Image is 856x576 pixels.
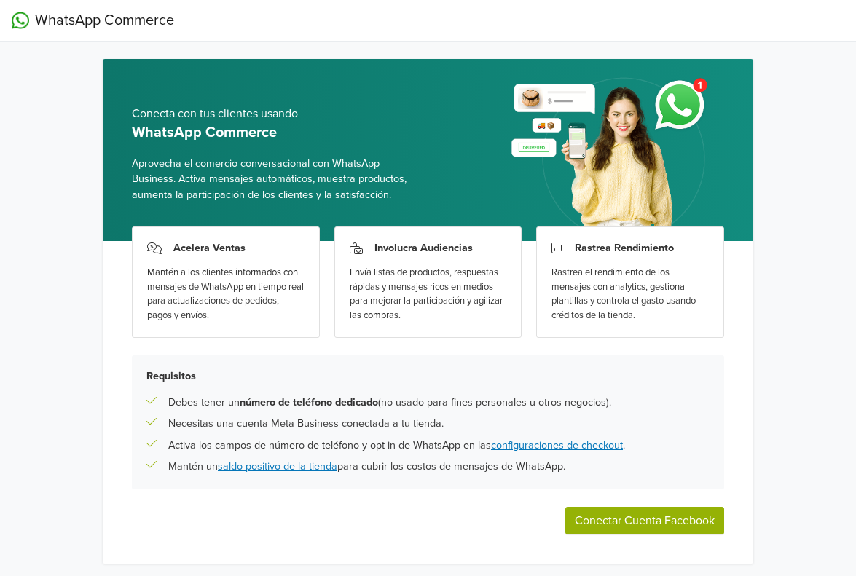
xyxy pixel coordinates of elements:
button: Conectar Cuenta Facebook [565,507,724,534]
p: Debes tener un (no usado para fines personales u otros negocios). [168,395,611,411]
img: WhatsApp [12,12,29,29]
div: Mantén a los clientes informados con mensajes de WhatsApp en tiempo real para actualizaciones de ... [147,266,305,323]
h3: Rastrea Rendimiento [575,242,674,254]
h5: Conecta con tus clientes usando [132,107,417,121]
h5: Requisitos [146,370,710,382]
a: configuraciones de checkout [491,439,623,451]
div: Rastrea el rendimiento de los mensajes con analytics, gestiona plantillas y controla el gasto usa... [551,266,709,323]
h3: Acelera Ventas [173,242,246,254]
div: Envía listas de productos, respuestas rápidas y mensajes ricos en medios para mejorar la particip... [350,266,507,323]
a: saldo positivo de la tienda [218,460,337,473]
p: Mantén un para cubrir los costos de mensajes de WhatsApp. [168,459,565,475]
span: Aprovecha el comercio conversacional con WhatsApp Business. Activa mensajes automáticos, muestra ... [132,156,417,203]
b: número de teléfono dedicado [240,396,378,409]
h5: WhatsApp Commerce [132,124,417,141]
p: Activa los campos de número de teléfono y opt-in de WhatsApp en las . [168,438,625,454]
span: WhatsApp Commerce [35,9,174,31]
h3: Involucra Audiencias [374,242,473,254]
p: Necesitas una cuenta Meta Business conectada a tu tienda. [168,416,444,432]
img: whatsapp_setup_banner [499,69,724,241]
